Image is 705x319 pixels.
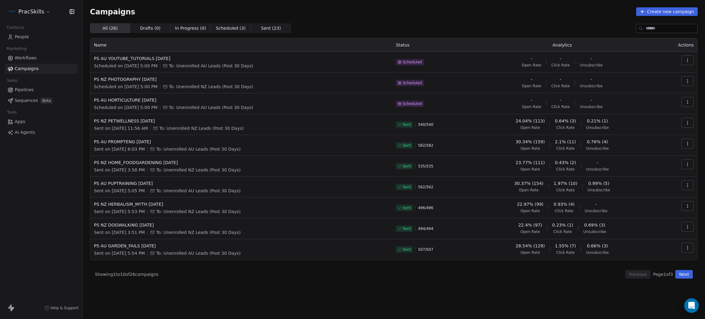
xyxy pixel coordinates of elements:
[94,97,389,103] span: PS AU HORTICULTURE [DATE]
[44,306,79,310] a: Help & Support
[403,247,411,252] span: Sent
[418,185,433,190] span: 562 / 562
[156,250,241,256] span: To: Unenrolled AU Leads (Post 30 Days)
[94,125,148,131] span: Sent on [DATE] 11:56 AM
[514,180,543,186] span: 30.37% (154)
[636,7,698,16] button: Create new campaign
[15,87,34,93] span: Pipelines
[555,159,576,166] span: 0.43% (2)
[94,243,389,249] span: PS AU GARDEN_FAILS [DATE]
[5,64,77,74] a: Campaigns
[169,84,253,90] span: To: Unenrolled NZ Leads (Post 30 Days)
[418,226,433,231] span: 494 / 494
[5,117,77,127] a: Apps
[403,60,422,65] span: Scheduled
[7,6,52,17] button: PracSkills
[520,125,540,130] span: Open Rate
[520,208,540,213] span: Open Rate
[585,208,607,213] span: Unsubscribe
[556,188,575,193] span: Click Rate
[418,143,433,148] span: 582 / 582
[156,229,241,235] span: To: Unenrolled NZ Leads (Post 30 Days)
[516,243,545,249] span: 28.54% (129)
[94,188,145,194] span: Sent on [DATE] 5:05 PM
[403,185,411,190] span: Sent
[518,222,542,228] span: 22.4% (97)
[625,270,651,279] button: Previous
[5,127,77,137] a: AI Agents
[584,222,605,228] span: 0.69% (3)
[586,250,609,255] span: Unsubscribe
[418,122,433,127] span: 540 / 540
[560,76,561,82] span: -
[520,167,540,172] span: Open Rate
[516,118,545,124] span: 24.04% (113)
[418,247,433,252] span: 507 / 507
[555,243,576,249] span: 1.55% (7)
[94,222,389,228] span: PS NZ DOGWALKING [DATE]
[94,146,145,152] span: Sent on [DATE] 6:03 PM
[156,208,241,215] span: To: Unenrolled NZ Leads (Post 30 Days)
[403,226,411,231] span: Sent
[516,139,545,145] span: 30.34% (159)
[520,250,540,255] span: Open Rate
[522,84,541,88] span: Open Rate
[9,8,16,15] img: PracSkills%20Email%20Display%20Picture.png
[516,159,545,166] span: 23.77% (111)
[586,125,609,130] span: Unsubscribe
[675,270,693,279] button: Next
[522,104,541,109] span: Open Rate
[90,38,392,52] th: Name
[5,85,77,95] a: Pipelines
[403,122,411,127] span: Sent
[15,129,35,136] span: AI Agents
[94,55,389,62] span: PS AU YOUTUBE_TUTORIALS [DATE]
[94,104,158,111] span: Scheduled on [DATE] 5:00 PM
[5,96,77,106] a: SequencesBeta
[587,243,608,249] span: 0.66% (3)
[556,146,575,151] span: Click Rate
[94,208,145,215] span: Sent on [DATE] 5:53 PM
[261,25,281,32] span: Sent ( 23 )
[587,188,610,193] span: Unsubscribe
[554,229,572,234] span: Click Rate
[403,205,411,210] span: Sent
[403,81,422,85] span: Scheduled
[580,63,602,68] span: Unsubscribe
[583,229,606,234] span: Unsubscribe
[169,104,253,111] span: To: Unenrolled AU Leads (Post 30 Days)
[560,55,561,62] span: -
[591,76,592,82] span: -
[551,63,570,68] span: Click Rate
[5,32,77,42] a: People
[15,66,39,72] span: Campaigns
[90,7,135,16] span: Campaigns
[403,164,411,169] span: Sent
[50,306,79,310] span: Help & Support
[4,23,27,32] span: Contacts
[94,139,389,145] span: PS AU PROMPTENG [DATE]
[94,180,389,186] span: PS AU PUPTRAINING [DATE]
[156,146,241,152] span: To: Unenrolled AU Leads (Post 30 Days)
[418,205,433,210] span: 496 / 496
[469,38,656,52] th: Analytics
[653,271,673,277] span: Page 1 of 3
[554,201,575,207] span: 0.93% (4)
[587,118,608,124] span: 0.21% (1)
[517,201,543,207] span: 22.97% (99)
[5,53,77,63] a: Workflows
[403,143,411,148] span: Sent
[40,98,53,104] span: Beta
[588,180,609,186] span: 0.99% (5)
[580,104,602,109] span: Unsubscribe
[591,55,592,62] span: -
[175,25,206,32] span: In Progress ( 0 )
[216,25,246,32] span: Scheduled ( 3 )
[597,159,598,166] span: -
[556,167,575,172] span: Click Rate
[94,229,145,235] span: Sent on [DATE] 3:51 PM
[159,125,244,131] span: To: Unenrolled NZ Leads (Post 30 Days)
[551,104,570,109] span: Click Rate
[15,97,38,104] span: Sequences
[656,38,697,52] th: Actions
